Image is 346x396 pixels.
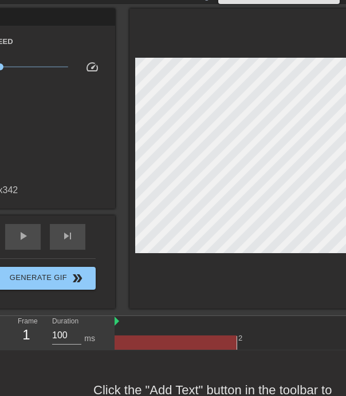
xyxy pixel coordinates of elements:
span: play_arrow [16,229,30,243]
span: Generate Gif [1,271,91,285]
div: Frame [9,316,44,349]
span: double_arrow [70,271,84,285]
label: Duration [52,318,78,325]
span: skip_next [61,229,74,243]
div: 2 [238,333,245,344]
div: 1 [18,325,35,345]
div: ms [84,333,95,345]
span: speed [85,60,99,74]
